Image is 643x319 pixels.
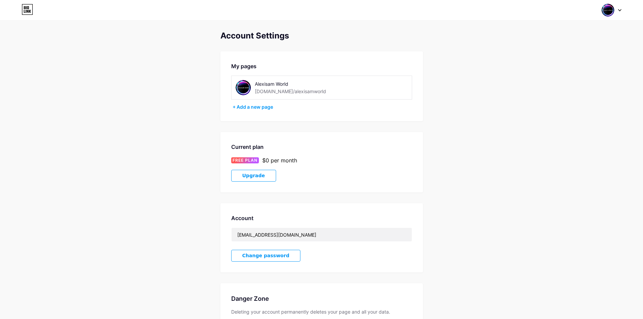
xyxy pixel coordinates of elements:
button: Upgrade [231,170,276,182]
span: Upgrade [242,173,265,179]
span: FREE PLAN [233,157,258,163]
div: Deleting your account permanently deletes your page and all your data. [231,309,412,315]
div: + Add a new page [233,104,412,110]
div: Account Settings [220,31,423,41]
img: alexisamworld [236,80,251,95]
div: Danger Zone [231,294,412,303]
div: My pages [231,62,412,70]
div: Current plan [231,143,412,151]
div: Account [231,214,412,222]
button: Change password [231,250,301,262]
span: Change password [242,253,290,259]
div: $0 per month [262,156,297,164]
div: [DOMAIN_NAME]/alexisamworld [255,88,326,95]
input: Email [232,228,412,241]
img: aleixisamworld [601,4,614,17]
div: Alexisam World [255,80,350,87]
